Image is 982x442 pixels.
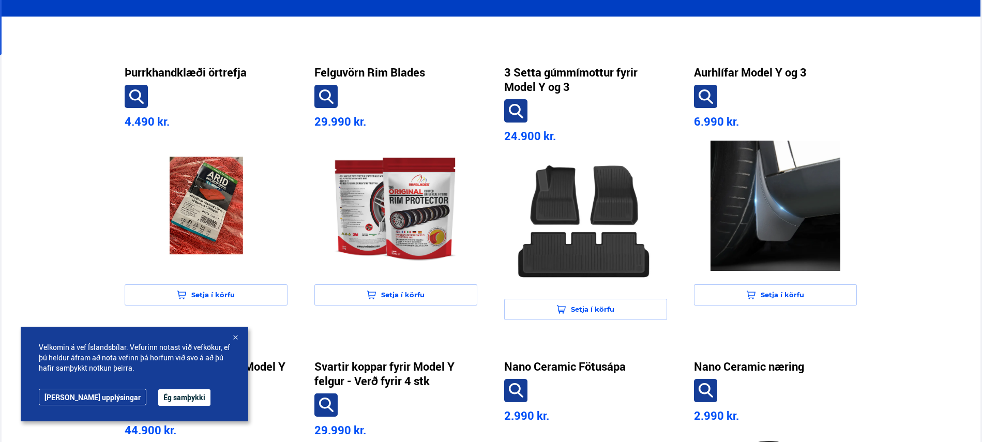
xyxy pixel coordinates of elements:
[512,155,659,285] img: product-image-2
[504,149,667,294] a: product-image-2
[314,284,477,306] button: Setja í körfu
[39,389,146,405] a: [PERSON_NAME] upplýsingar
[133,141,279,271] img: product-image-0
[694,359,804,374] a: Nano Ceramic næring
[323,141,469,271] img: product-image-1
[314,359,477,388] a: Svartir koppar fyrir Model Y felgur - Verð fyrir 4 stk
[39,342,230,373] span: Velkomin á vef Íslandsbílar. Vefurinn notast við vefkökur, ef þú heldur áfram að nota vefinn þá h...
[158,389,210,406] button: Ég samþykki
[314,422,366,437] span: 29.990 kr.
[504,359,626,374] a: Nano Ceramic Fötusápa
[504,408,549,423] span: 2.990 kr.
[125,135,288,279] a: product-image-0
[504,65,667,94] a: 3 Setta gúmmímottur fyrir Model Y og 3
[504,299,667,320] button: Setja í körfu
[314,114,366,129] span: 29.990 kr.
[702,141,849,271] img: product-image-3
[125,114,170,129] span: 4.490 kr.
[314,65,425,80] a: Felguvörn Rim Blades
[8,4,39,35] button: Open LiveChat chat widget
[125,422,176,437] span: 44.900 kr.
[125,284,288,306] button: Setja í körfu
[694,65,807,80] a: Aurhlífar Model Y og 3
[694,408,739,423] span: 2.990 kr.
[694,135,857,279] a: product-image-3
[694,284,857,306] button: Setja í körfu
[125,65,247,80] a: Þurrkhandklæði örtrefja
[694,114,739,129] span: 6.990 kr.
[314,135,477,279] a: product-image-1
[504,128,556,143] span: 24.900 kr.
